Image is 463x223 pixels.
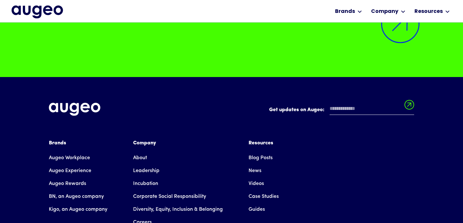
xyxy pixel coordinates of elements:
div: Brands [49,139,107,147]
input: Submit [404,100,414,113]
div: Company [371,8,398,15]
a: Leadership [133,164,159,177]
a: News [249,164,261,177]
a: Diversity, Equity, Inclusion & Belonging [133,203,223,216]
a: Incubation [133,177,158,190]
div: Resources [249,139,279,147]
a: Videos [249,177,264,190]
div: Company [133,139,223,147]
img: Augeo's full logo in midnight blue. [12,5,63,18]
a: Blog Posts [249,151,273,164]
a: home [12,5,63,18]
a: Corporate Social Responsibility [133,190,206,203]
a: Augeo Rewards [49,177,86,190]
div: Brands [335,8,355,15]
a: Augeo Workplace [49,151,90,164]
label: Get updates on Augeo: [269,106,324,114]
a: Guides [249,203,265,216]
form: Email Form [269,103,414,118]
a: About [133,151,147,164]
img: Augeo's full logo in white. [49,103,100,116]
a: Case Studies [249,190,279,203]
a: BN, an Augeo company [49,190,104,203]
a: Augeo Experience [49,164,91,177]
a: Kigo, an Augeo company [49,203,107,216]
div: Resources [414,8,443,15]
img: Arrow symbol in bright blue pointing diagonally upward and to the right to indicate an active link. [381,5,420,43]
